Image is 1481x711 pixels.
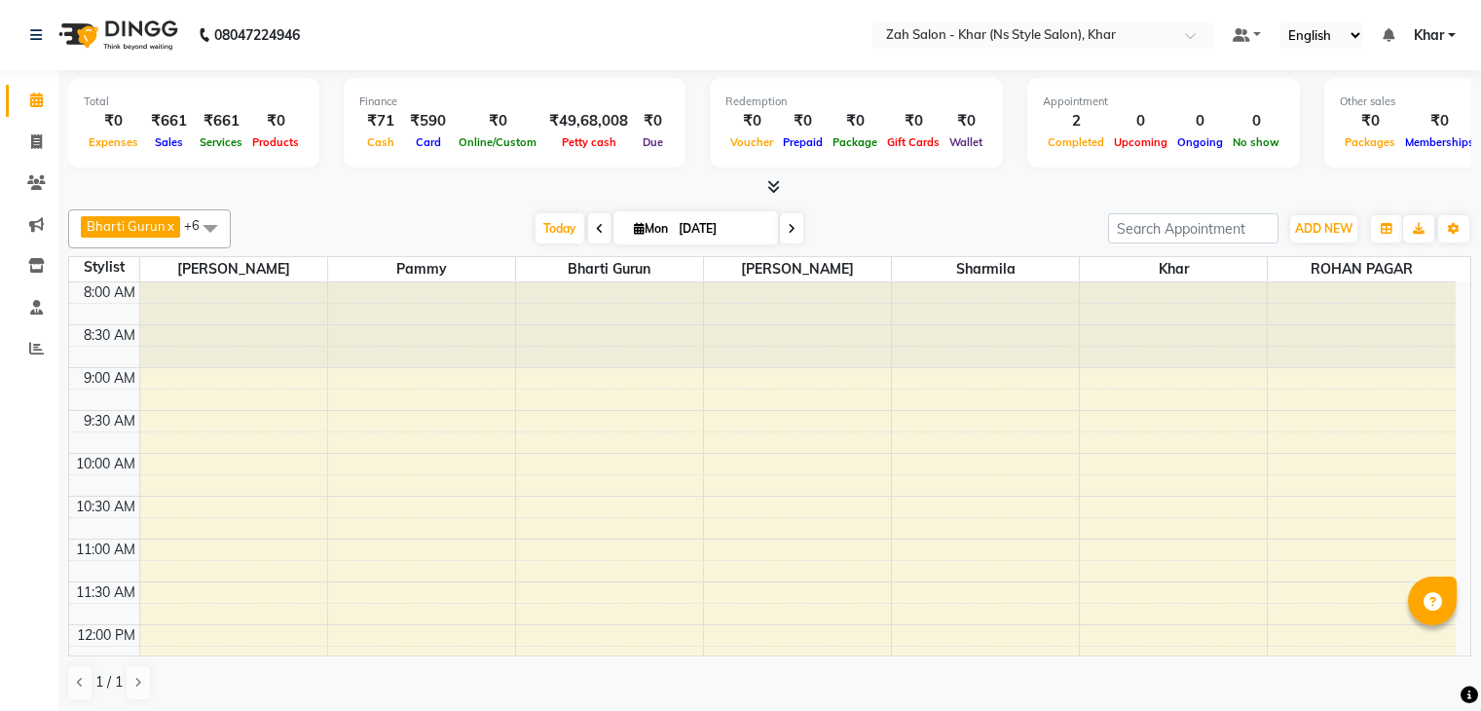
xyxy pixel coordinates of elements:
[359,110,402,132] div: ₹71
[72,540,139,560] div: 11:00 AM
[1290,215,1357,243] button: ADD NEW
[80,325,139,346] div: 8:30 AM
[84,110,143,132] div: ₹0
[50,8,183,62] img: logo
[143,110,195,132] div: ₹661
[1228,110,1284,132] div: 0
[1109,110,1172,132] div: 0
[84,135,143,149] span: Expenses
[1295,221,1352,236] span: ADD NEW
[725,94,987,110] div: Redemption
[72,454,139,474] div: 10:00 AM
[402,110,454,132] div: ₹590
[557,135,621,149] span: Petty cash
[247,110,304,132] div: ₹0
[84,94,304,110] div: Total
[1400,135,1479,149] span: Memberships
[362,135,399,149] span: Cash
[328,257,515,281] span: Pammy
[629,221,673,236] span: Mon
[541,110,636,132] div: ₹49,68,008
[195,110,247,132] div: ₹661
[80,368,139,389] div: 9:00 AM
[140,257,327,281] span: [PERSON_NAME]
[87,218,166,234] span: Bharti Gurun
[725,135,778,149] span: Voucher
[1109,135,1172,149] span: Upcoming
[150,135,188,149] span: Sales
[536,213,584,243] span: Today
[778,110,828,132] div: ₹0
[1340,110,1400,132] div: ₹0
[778,135,828,149] span: Prepaid
[1043,94,1284,110] div: Appointment
[247,135,304,149] span: Products
[1399,633,1462,692] iframe: chat widget
[1340,135,1400,149] span: Packages
[944,110,987,132] div: ₹0
[828,135,882,149] span: Package
[673,214,770,243] input: 2025-09-01
[1043,110,1109,132] div: 2
[1172,110,1228,132] div: 0
[72,497,139,517] div: 10:30 AM
[1080,257,1267,281] span: Khar
[828,110,882,132] div: ₹0
[1043,135,1109,149] span: Completed
[1268,257,1456,281] span: ROHAN PAGAR
[80,282,139,303] div: 8:00 AM
[1108,213,1278,243] input: Search Appointment
[72,582,139,603] div: 11:30 AM
[516,257,703,281] span: Bharti Gurun
[411,135,446,149] span: Card
[882,110,944,132] div: ₹0
[359,94,670,110] div: Finance
[704,257,891,281] span: [PERSON_NAME]
[636,110,670,132] div: ₹0
[638,135,668,149] span: Due
[80,411,139,431] div: 9:30 AM
[1400,110,1479,132] div: ₹0
[95,672,123,692] span: 1 / 1
[944,135,987,149] span: Wallet
[882,135,944,149] span: Gift Cards
[214,8,300,62] b: 08047224946
[454,110,541,132] div: ₹0
[1172,135,1228,149] span: Ongoing
[73,625,139,646] div: 12:00 PM
[195,135,247,149] span: Services
[184,217,214,233] span: +6
[1228,135,1284,149] span: No show
[1414,25,1444,46] span: Khar
[725,110,778,132] div: ₹0
[892,257,1079,281] span: Sharmila
[454,135,541,149] span: Online/Custom
[166,218,174,234] a: x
